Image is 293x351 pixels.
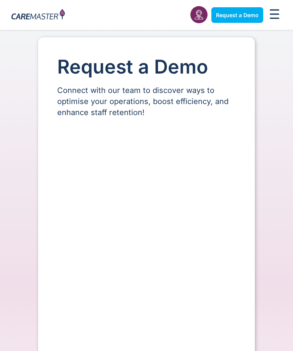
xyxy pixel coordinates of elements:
img: CareMaster Logo [11,9,65,21]
p: Connect with our team to discover ways to optimise your operations, boost efficiency, and enhance... [57,85,236,118]
a: Request a Demo [211,7,263,23]
div: Menu Toggle [267,7,282,23]
span: Request a Demo [216,12,259,18]
h1: Request a Demo [57,56,236,77]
